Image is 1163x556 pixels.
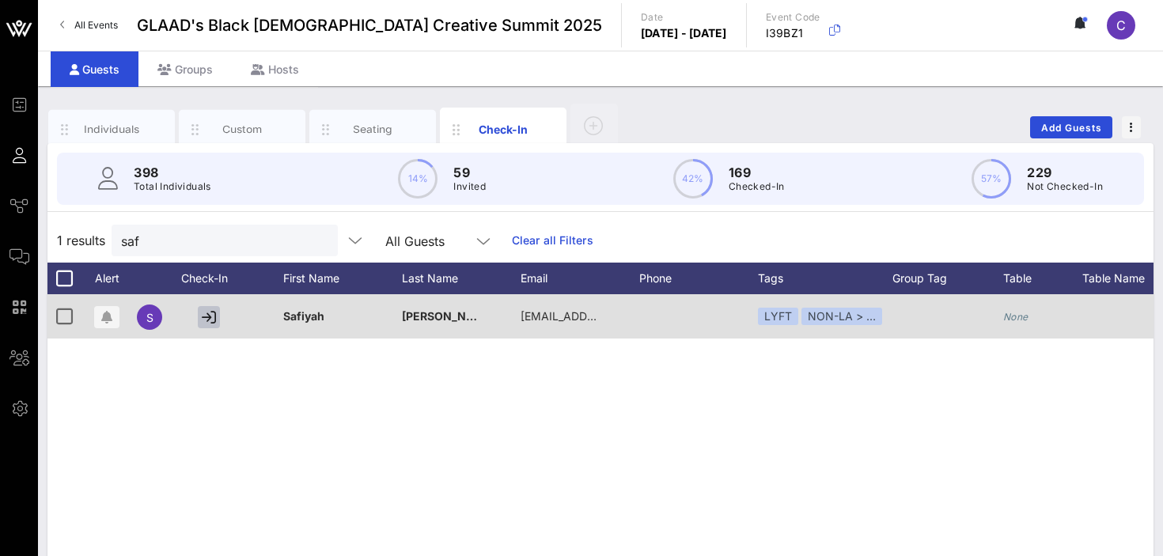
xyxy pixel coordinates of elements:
[892,263,1003,294] div: Group Tag
[639,263,758,294] div: Phone
[758,263,892,294] div: Tags
[729,179,785,195] p: Checked-In
[729,163,785,182] p: 169
[146,311,153,324] span: S
[1116,17,1126,33] span: C
[1040,122,1103,134] span: Add Guests
[1003,311,1029,323] i: None
[521,309,711,323] span: [EMAIL_ADDRESS][DOMAIN_NAME]
[766,9,820,25] p: Event Code
[1003,263,1082,294] div: Table
[402,263,521,294] div: Last Name
[283,309,324,323] span: Safiyah
[207,122,278,137] div: Custom
[1027,163,1103,182] p: 229
[172,263,252,294] div: Check-In
[51,13,127,38] a: All Events
[232,51,318,87] div: Hosts
[134,179,211,195] p: Total Individuals
[801,308,882,325] div: NON-LA > …
[521,263,639,294] div: Email
[376,225,502,256] div: All Guests
[453,163,486,182] p: 59
[134,163,211,182] p: 398
[1030,116,1112,138] button: Add Guests
[77,122,147,137] div: Individuals
[137,13,602,37] span: GLAAD's Black [DEMOGRAPHIC_DATA] Creative Summit 2025
[1027,179,1103,195] p: Not Checked-In
[468,121,539,138] div: Check-In
[453,179,486,195] p: Invited
[87,263,127,294] div: Alert
[338,122,408,137] div: Seating
[57,231,105,250] span: 1 results
[51,51,138,87] div: Guests
[758,308,798,325] div: LYFT
[74,19,118,31] span: All Events
[402,309,495,323] span: [PERSON_NAME]
[283,263,402,294] div: First Name
[138,51,232,87] div: Groups
[385,234,445,248] div: All Guests
[766,25,820,41] p: I39BZ1
[1107,11,1135,40] div: C
[512,232,593,249] a: Clear all Filters
[641,9,727,25] p: Date
[641,25,727,41] p: [DATE] - [DATE]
